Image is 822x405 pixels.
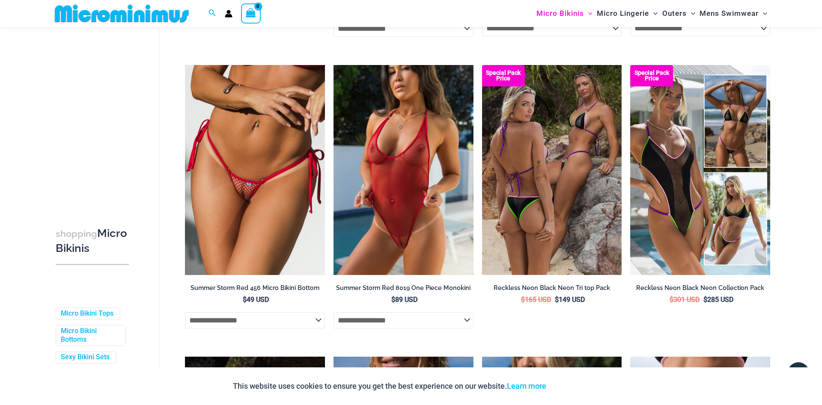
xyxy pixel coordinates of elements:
[482,65,622,275] a: Tri Top Pack Bottoms BBottoms B
[482,65,622,275] img: Tri Top Pack
[56,29,133,200] iframe: TrustedSite Certified
[555,296,559,304] span: $
[507,381,546,390] a: Learn more
[185,65,325,275] img: Summer Storm Red 456 Micro 02
[759,3,767,24] span: Menu Toggle
[536,3,584,24] span: Micro Bikinis
[662,3,687,24] span: Outers
[670,296,673,304] span: $
[555,296,585,304] bdi: 149 USD
[61,353,110,362] a: Sexy Bikini Sets
[630,70,673,81] b: Special Pack Price
[670,296,700,304] bdi: 301 USD
[482,70,525,81] b: Special Pack Price
[660,3,697,24] a: OutersMenu ToggleMenu Toggle
[243,296,247,304] span: $
[56,228,97,239] span: shopping
[521,296,551,304] bdi: 165 USD
[391,296,395,304] span: $
[185,65,325,275] a: Summer Storm Red 456 Micro 02Summer Storm Red 456 Micro 03Summer Storm Red 456 Micro 03
[595,3,660,24] a: Micro LingerieMenu ToggleMenu Toggle
[185,284,325,292] h2: Summer Storm Red 456 Micro Bikini Bottom
[61,327,119,345] a: Micro Bikini Bottoms
[630,65,770,275] img: Collection Pack
[233,380,546,393] p: This website uses cookies to ensure you get the best experience on our website.
[703,296,707,304] span: $
[482,284,622,295] a: Reckless Neon Black Neon Tri top Pack
[334,65,474,275] img: Summer Storm Red 8019 One Piece 04
[56,226,129,256] h3: Micro Bikinis
[334,284,474,292] h2: Summer Storm Red 8019 One Piece Monokini
[334,65,474,275] a: Summer Storm Red 8019 One Piece 04Summer Storm Red 8019 One Piece 03Summer Storm Red 8019 One Pie...
[51,4,192,23] img: MM SHOP LOGO FLAT
[700,3,759,24] span: Mens Swimwear
[534,3,595,24] a: Micro BikinisMenu ToggleMenu Toggle
[243,296,269,304] bdi: 49 USD
[334,284,474,295] a: Summer Storm Red 8019 One Piece Monokini
[225,10,232,18] a: Account icon link
[553,376,589,396] button: Accept
[630,65,770,275] a: Collection Pack Top BTop B
[687,3,695,24] span: Menu Toggle
[584,3,593,24] span: Menu Toggle
[630,284,770,295] a: Reckless Neon Black Neon Collection Pack
[649,3,658,24] span: Menu Toggle
[185,284,325,295] a: Summer Storm Red 456 Micro Bikini Bottom
[533,1,771,26] nav: Site Navigation
[630,284,770,292] h2: Reckless Neon Black Neon Collection Pack
[697,3,769,24] a: Mens SwimwearMenu ToggleMenu Toggle
[482,284,622,292] h2: Reckless Neon Black Neon Tri top Pack
[61,309,113,318] a: Micro Bikini Tops
[391,296,417,304] bdi: 89 USD
[703,296,733,304] bdi: 285 USD
[208,8,216,19] a: Search icon link
[597,3,649,24] span: Micro Lingerie
[521,296,525,304] span: $
[241,3,261,23] a: View Shopping Cart, empty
